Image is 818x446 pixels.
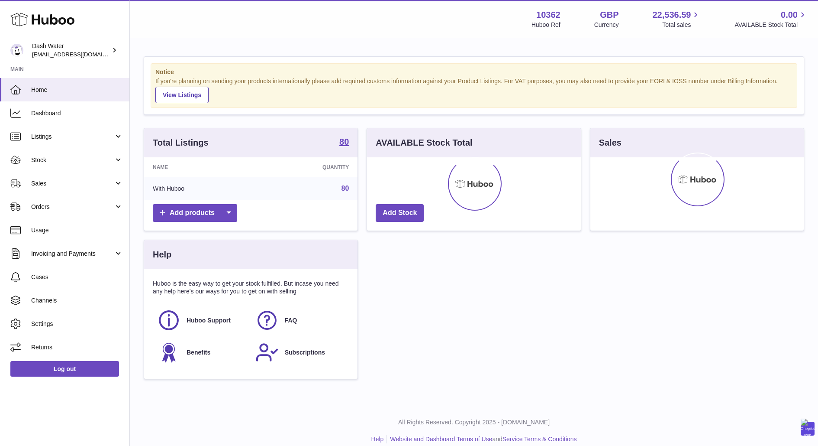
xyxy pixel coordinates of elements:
span: Orders [31,203,114,211]
span: Huboo Support [187,316,231,325]
th: Quantity [257,157,357,177]
a: Benefits [157,341,247,364]
div: Huboo Ref [531,21,560,29]
span: Benefits [187,348,210,357]
span: AVAILABLE Stock Total [734,21,808,29]
span: FAQ [285,316,297,325]
span: 0.00 [781,9,798,21]
a: 22,536.59 Total sales [652,9,701,29]
strong: GBP [600,9,618,21]
a: 80 [339,137,349,148]
span: Stock [31,156,114,164]
a: 80 [341,185,349,192]
div: If you're planning on sending your products internationally please add required customs informati... [155,77,792,103]
a: Subscriptions [255,341,345,364]
a: FAQ [255,309,345,332]
span: Cases [31,273,123,281]
a: Add products [153,204,237,222]
p: Huboo is the easy way to get your stock fulfilled. But incase you need any help here's our ways f... [153,280,349,296]
a: Service Terms & Conditions [502,436,577,443]
div: Dash Water [32,42,110,59]
a: View Listings [155,87,209,103]
a: Website and Dashboard Terms of Use [390,436,492,443]
img: bea@dash-water.com [10,44,23,57]
span: Returns [31,343,123,352]
li: and [387,435,576,443]
strong: Notice [155,68,792,76]
a: Help [371,436,384,443]
p: All Rights Reserved. Copyright 2025 - [DOMAIN_NAME] [137,418,811,426]
span: Sales [31,179,114,188]
h3: Total Listings [153,137,209,149]
span: Listings [31,133,114,141]
span: Total sales [662,21,701,29]
span: 22,536.59 [652,9,691,21]
strong: 10362 [536,9,560,21]
a: 0.00 AVAILABLE Stock Total [734,9,808,29]
span: Dashboard [31,109,123,117]
a: Huboo Support [157,309,247,332]
h3: Sales [599,137,622,149]
td: With Huboo [144,177,257,200]
strong: 80 [339,137,349,146]
span: Invoicing and Payments [31,250,114,258]
a: Add Stock [376,204,424,222]
span: [EMAIL_ADDRESS][DOMAIN_NAME] [32,51,127,58]
a: Log out [10,361,119,377]
h3: Help [153,249,171,260]
div: Currency [594,21,619,29]
th: Name [144,157,257,177]
span: Home [31,86,123,94]
span: Subscriptions [285,348,325,357]
span: Channels [31,296,123,305]
span: Settings [31,320,123,328]
span: Usage [31,226,123,234]
h3: AVAILABLE Stock Total [376,137,472,149]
